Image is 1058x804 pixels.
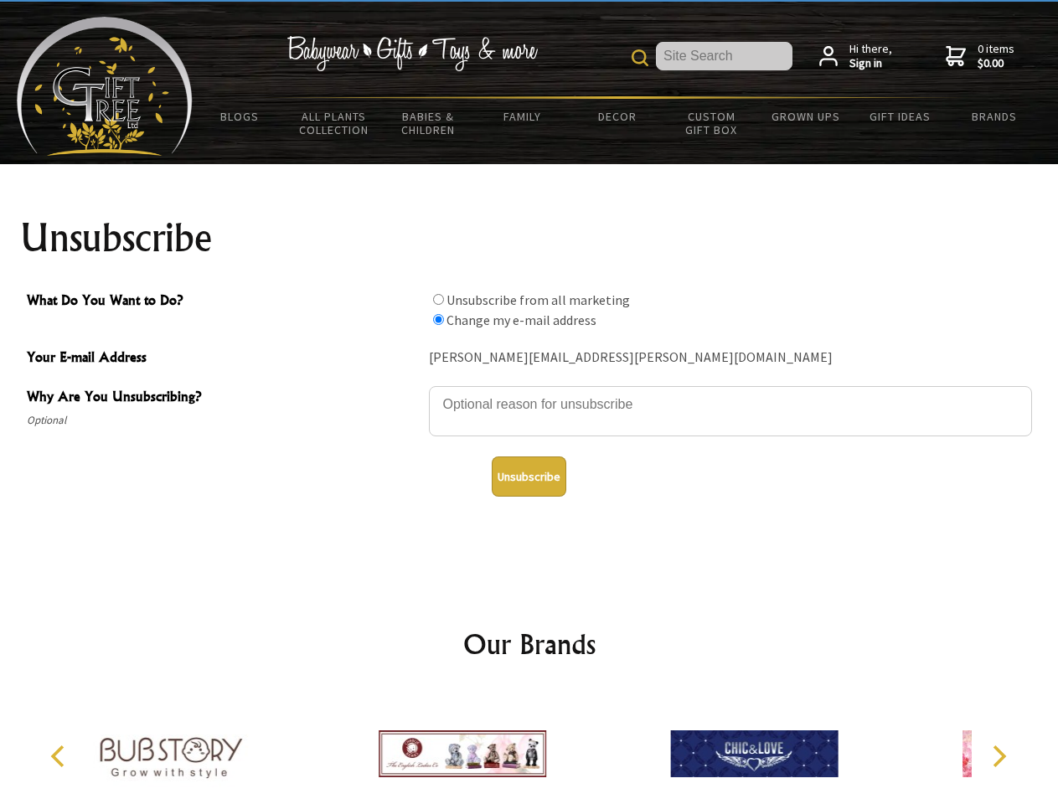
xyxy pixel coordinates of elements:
a: 0 items$0.00 [946,42,1014,71]
button: Unsubscribe [492,456,566,497]
span: Optional [27,410,421,430]
button: Previous [42,738,79,775]
span: Hi there, [849,42,892,71]
a: Grown Ups [758,99,853,134]
div: [PERSON_NAME][EMAIL_ADDRESS][PERSON_NAME][DOMAIN_NAME] [429,345,1032,371]
strong: Sign in [849,56,892,71]
a: Babies & Children [381,99,476,147]
input: Site Search [656,42,792,70]
a: Custom Gift Box [664,99,759,147]
h2: Our Brands [34,624,1025,664]
a: All Plants Collection [287,99,382,147]
img: Babywear - Gifts - Toys & more [286,36,538,71]
a: Brands [947,99,1042,134]
span: Your E-mail Address [27,347,421,371]
input: What Do You Want to Do? [433,294,444,305]
input: What Do You Want to Do? [433,314,444,325]
label: Unsubscribe from all marketing [446,291,630,308]
a: Gift Ideas [853,99,947,134]
h1: Unsubscribe [20,218,1039,258]
a: Hi there,Sign in [819,42,892,71]
a: Decor [570,99,664,134]
a: BLOGS [193,99,287,134]
span: What Do You Want to Do? [27,290,421,314]
strong: $0.00 [978,56,1014,71]
button: Next [980,738,1017,775]
img: product search [632,49,648,66]
textarea: Why Are You Unsubscribing? [429,386,1032,436]
span: Why Are You Unsubscribing? [27,386,421,410]
label: Change my e-mail address [446,312,596,328]
a: Family [476,99,570,134]
img: Babyware - Gifts - Toys and more... [17,17,193,156]
span: 0 items [978,41,1014,71]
